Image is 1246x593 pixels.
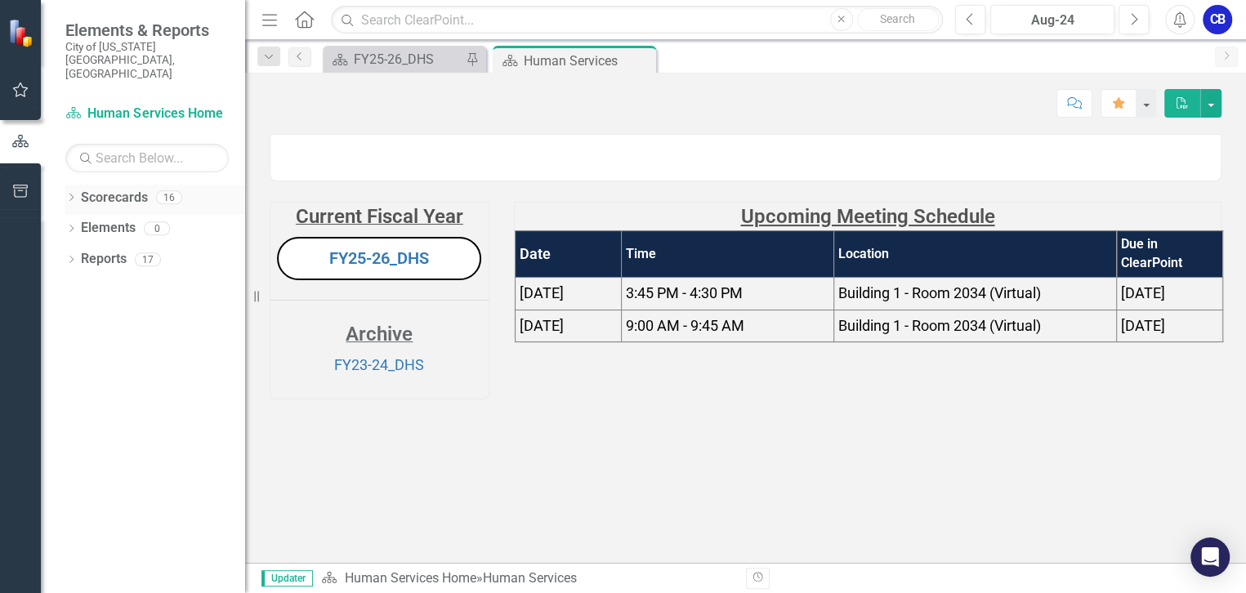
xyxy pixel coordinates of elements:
[334,356,424,373] a: FY23-24_DHS
[81,189,148,207] a: Scorecards
[880,12,915,25] span: Search
[344,570,476,586] a: Human Services Home
[329,248,429,268] a: FY25-26_DHS
[996,11,1110,30] div: Aug-24
[626,284,743,301] span: 3:45 PM - 4:30 PM
[144,221,170,235] div: 0
[520,317,564,334] span: [DATE]
[1190,537,1230,577] div: Open Intercom Messenger
[321,569,733,588] div: »
[8,19,37,47] img: ClearPoint Strategy
[740,205,994,228] strong: Upcoming Meeting Schedule
[296,205,463,228] strong: Current Fiscal Year
[1121,317,1165,334] span: [DATE]
[990,5,1115,34] button: Aug-24
[838,317,1041,334] span: Building 1 - Room 2034 (Virtual)
[1203,5,1232,34] button: CB
[626,246,656,261] strong: Time
[261,570,313,586] span: Updater
[65,20,229,40] span: Elements & Reports
[1121,284,1165,301] span: [DATE]
[626,317,744,334] span: 9:00 AM - 9:45 AM
[482,570,576,586] div: Human Services
[838,246,889,261] strong: Location
[354,49,462,69] div: FY25-26_DHS
[135,252,161,266] div: 17
[857,8,939,31] button: Search
[838,284,1041,301] span: Building 1 - Room 2034 (Virtual)
[331,6,942,34] input: Search ClearPoint...
[520,284,564,301] span: [DATE]
[156,190,182,204] div: 16
[65,40,229,80] small: City of [US_STATE][GEOGRAPHIC_DATA], [GEOGRAPHIC_DATA]
[277,237,481,280] button: FY25-26_DHS
[65,144,229,172] input: Search Below...
[346,323,413,346] strong: Archive
[81,219,136,238] a: Elements
[1121,236,1182,270] strong: Due in ClearPoint
[524,51,652,71] div: Human Services
[81,250,127,269] a: Reports
[65,105,229,123] a: Human Services Home
[520,245,551,262] strong: Date
[327,49,462,69] a: FY25-26_DHS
